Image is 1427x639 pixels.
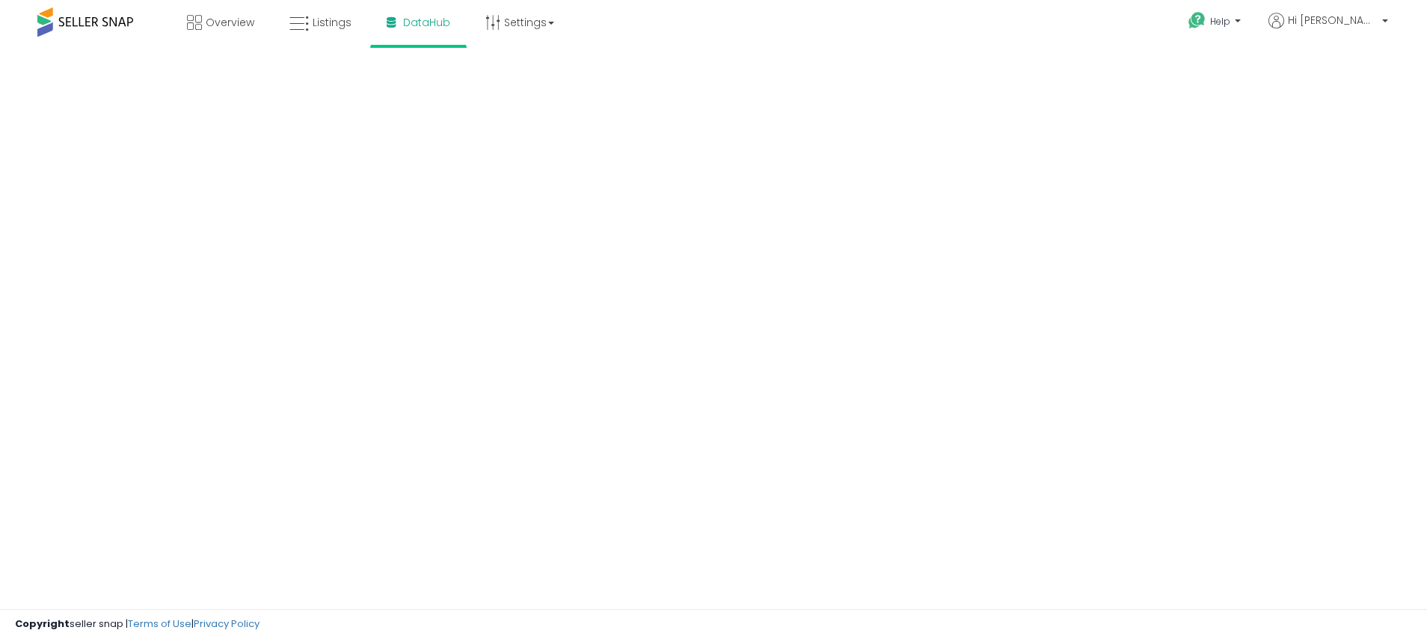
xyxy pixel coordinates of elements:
span: Hi [PERSON_NAME] [1288,13,1378,28]
i: Get Help [1188,11,1206,30]
span: Overview [206,15,254,30]
a: Hi [PERSON_NAME] [1268,13,1388,46]
span: Help [1210,15,1230,28]
span: DataHub [403,15,450,30]
span: Listings [313,15,352,30]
